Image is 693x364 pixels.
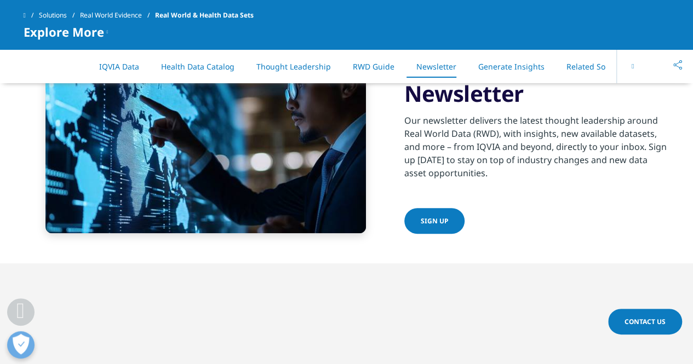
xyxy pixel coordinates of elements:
p: Our newsletter delivers the latest thought leadership around Real World Data (RWD), with insights... [404,114,670,186]
a: Solutions [39,5,80,25]
button: Open Preferences [7,331,35,359]
a: Newsletter [416,61,456,72]
a: RWD Guide [353,61,394,72]
a: Health Data Catalog [161,61,234,72]
a: Sign up [404,208,465,234]
span: Explore More [24,25,104,38]
a: Related Solutions [566,61,631,72]
span: Real World & Health Data Sets [155,5,254,25]
h3: Stay Informed - Get the Health Data Insider Newsletter [404,25,670,107]
a: Contact Us [608,309,682,334]
a: Thought Leadership [256,61,331,72]
span: Sign up [421,216,448,226]
span: Contact Us [625,317,666,326]
a: Real World Evidence [80,5,155,25]
a: IQVIA Data [99,61,139,72]
a: Generate Insights [478,61,545,72]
